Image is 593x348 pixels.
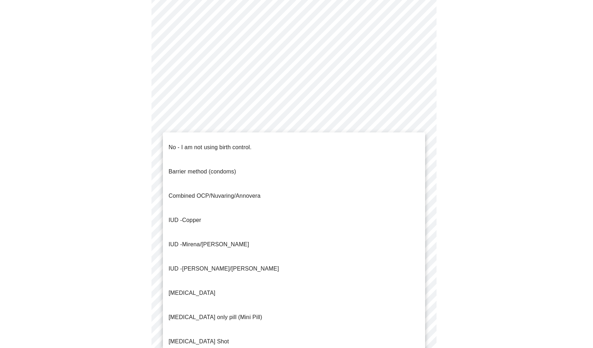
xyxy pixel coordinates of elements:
[169,289,215,297] p: [MEDICAL_DATA]
[169,337,229,346] p: [MEDICAL_DATA] Shot
[169,192,261,200] p: Combined OCP/Nuvaring/Annovera
[169,216,201,225] p: Copper
[169,217,182,223] span: IUD -
[169,240,249,249] p: IUD -
[169,313,262,322] p: [MEDICAL_DATA] only pill (Mini Pill)
[182,241,249,247] span: Mirena/[PERSON_NAME]
[169,266,182,272] span: IUD -
[169,264,279,273] p: [PERSON_NAME]/[PERSON_NAME]
[169,167,236,176] p: Barrier method (condoms)
[169,143,252,152] p: No - I am not using birth control.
